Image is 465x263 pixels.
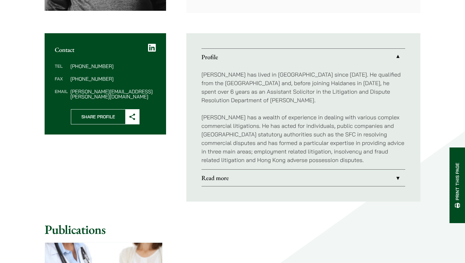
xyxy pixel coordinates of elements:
dt: Tel [55,64,68,76]
dd: [PERSON_NAME][EMAIL_ADDRESS][PERSON_NAME][DOMAIN_NAME] [70,89,156,99]
h2: Contact [55,46,156,53]
dd: [PHONE_NUMBER] [70,76,156,81]
a: LinkedIn [148,43,156,52]
h2: Publications [45,222,420,237]
p: [PERSON_NAME] has lived in [GEOGRAPHIC_DATA] since [DATE]. He qualified from the [GEOGRAPHIC_DATA... [201,70,405,104]
div: Profile [201,65,405,169]
button: Share Profile [71,109,139,124]
a: Profile [201,49,405,65]
dt: Email [55,89,68,99]
a: Read more [201,170,405,186]
span: Share Profile [71,110,125,124]
dd: [PHONE_NUMBER] [70,64,156,69]
dt: Fax [55,76,68,89]
p: [PERSON_NAME] has a wealth of experience in dealing with various complex commercial litigations. ... [201,113,405,164]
